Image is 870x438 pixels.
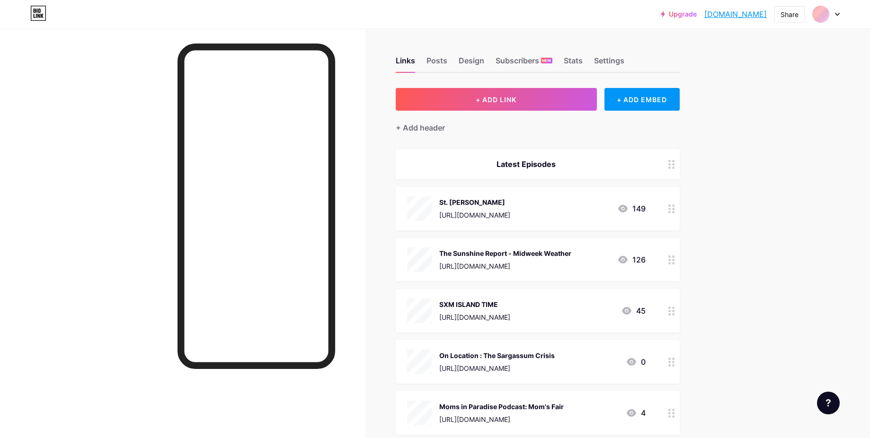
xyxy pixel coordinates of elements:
[396,88,597,111] button: + ADD LINK
[439,402,564,412] div: Moms in Paradise Podcast: Mom's Fair
[594,55,624,72] div: Settings
[617,254,646,265] div: 126
[621,305,646,316] div: 45
[439,312,510,322] div: [URL][DOMAIN_NAME]
[426,55,447,72] div: Posts
[396,122,445,133] div: + Add header
[617,203,646,214] div: 149
[476,96,516,104] span: + ADD LINK
[407,158,646,170] div: Latest Episodes
[661,10,697,18] a: Upgrade
[564,55,583,72] div: Stats
[604,88,680,111] div: + ADD EMBED
[439,210,510,220] div: [URL][DOMAIN_NAME]
[439,197,510,207] div: St. [PERSON_NAME]
[704,9,767,20] a: [DOMAIN_NAME]
[626,356,646,368] div: 0
[439,350,555,360] div: On Location : The Sargassum Crisis
[542,58,551,63] span: NEW
[396,55,415,72] div: Links
[439,248,571,258] div: The Sunshine Report - Midweek Weather
[439,261,571,271] div: [URL][DOMAIN_NAME]
[626,407,646,419] div: 4
[459,55,484,72] div: Design
[439,414,564,424] div: [URL][DOMAIN_NAME]
[439,299,510,309] div: SXM ISLAND TIME
[496,55,552,72] div: Subscribers
[781,9,799,19] div: Share
[439,363,555,373] div: [URL][DOMAIN_NAME]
